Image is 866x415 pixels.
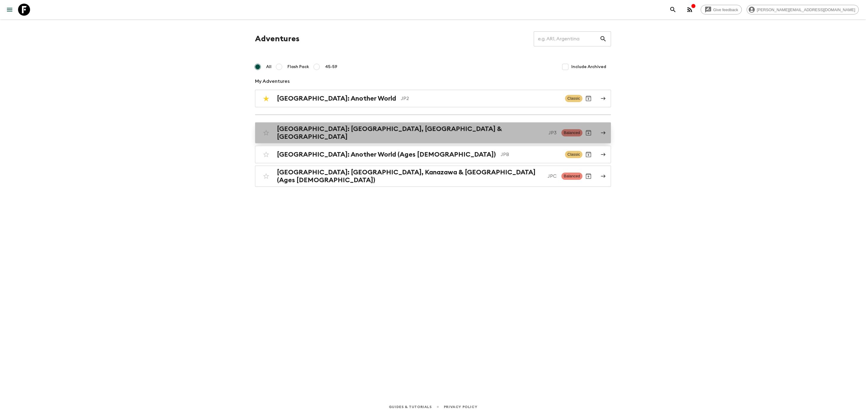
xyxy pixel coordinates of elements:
span: Classic [565,95,582,102]
span: Include Archived [571,64,606,70]
span: Balanced [561,129,582,136]
p: JPB [501,151,560,158]
a: [GEOGRAPHIC_DATA]: Another WorldJP2ClassicArchive [255,90,611,107]
button: search adventures [667,4,679,16]
button: menu [4,4,16,16]
span: [PERSON_NAME][EMAIL_ADDRESS][DOMAIN_NAME] [754,8,858,12]
button: Archive [582,127,594,139]
button: Archive [582,170,594,182]
span: 45-59 [325,64,337,70]
button: Archive [582,92,594,105]
span: Flash Pack [287,64,309,70]
p: JP2 [401,95,560,102]
a: Give feedback [701,5,742,14]
div: [PERSON_NAME][EMAIL_ADDRESS][DOMAIN_NAME] [747,5,859,14]
h1: Adventures [255,33,299,45]
input: e.g. AR1, Argentina [534,30,600,47]
h2: [GEOGRAPHIC_DATA]: Another World [277,95,396,102]
h2: [GEOGRAPHIC_DATA]: [GEOGRAPHIC_DATA], Kanazawa & [GEOGRAPHIC_DATA] (Ages [DEMOGRAPHIC_DATA]) [277,168,543,184]
a: [GEOGRAPHIC_DATA]: Another World (Ages [DEMOGRAPHIC_DATA])JPBClassicArchive [255,146,611,163]
p: JP3 [548,129,557,136]
span: Balanced [561,173,582,180]
a: [GEOGRAPHIC_DATA]: [GEOGRAPHIC_DATA], Kanazawa & [GEOGRAPHIC_DATA] (Ages [DEMOGRAPHIC_DATA])JPCBa... [255,166,611,187]
p: My Adventures [255,78,611,85]
button: Archive [582,148,594,161]
a: Privacy Policy [444,404,477,410]
p: JPC [548,173,557,180]
span: Give feedback [710,8,742,12]
h2: [GEOGRAPHIC_DATA]: [GEOGRAPHIC_DATA], [GEOGRAPHIC_DATA] & [GEOGRAPHIC_DATA] [277,125,544,141]
a: Guides & Tutorials [389,404,432,410]
h2: [GEOGRAPHIC_DATA]: Another World (Ages [DEMOGRAPHIC_DATA]) [277,151,496,158]
span: Classic [565,151,582,158]
a: [GEOGRAPHIC_DATA]: [GEOGRAPHIC_DATA], [GEOGRAPHIC_DATA] & [GEOGRAPHIC_DATA]JP3BalancedArchive [255,122,611,143]
span: All [266,64,272,70]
